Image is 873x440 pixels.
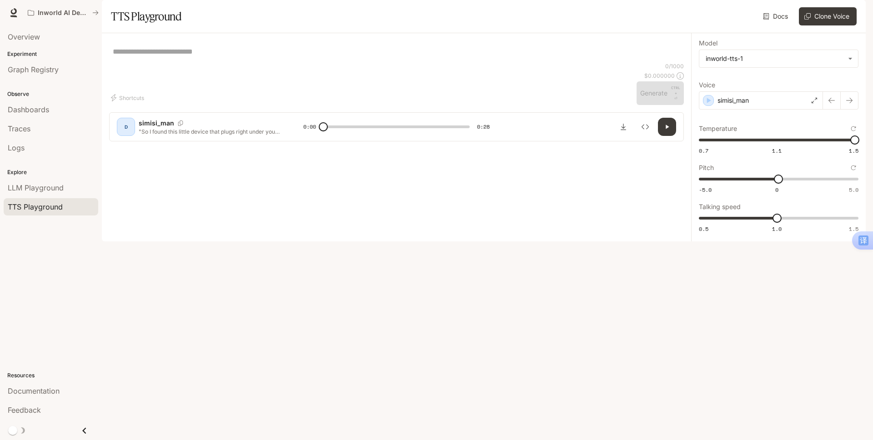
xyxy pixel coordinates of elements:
span: 0:28 [477,122,490,131]
span: 0:00 [303,122,316,131]
p: 0 / 1000 [665,62,684,70]
p: Temperature [699,125,737,132]
p: simisi_man [717,96,749,105]
button: Copy Voice ID [174,120,187,126]
button: Download audio [614,118,632,136]
span: 1.5 [849,225,858,233]
span: 1.5 [849,147,858,155]
button: Shortcuts [109,90,148,105]
span: 0.5 [699,225,708,233]
p: Pitch [699,165,714,171]
h1: TTS Playground [111,7,181,25]
p: Model [699,40,717,46]
div: inworld-tts-1 [706,54,843,63]
p: Voice [699,82,715,88]
button: Reset to default [848,124,858,134]
span: 0 [775,186,778,194]
p: $ 0.000000 [644,72,675,80]
div: D [119,120,133,134]
button: Inspect [636,118,654,136]
span: 0.7 [699,147,708,155]
p: "So I found this little device that plugs right under your dash, and honestly, it’s been a lifesa... [139,128,281,135]
p: Inworld AI Demos [38,9,89,17]
button: Reset to default [848,163,858,173]
span: 1.1 [772,147,782,155]
span: 1.0 [772,225,782,233]
p: Talking speed [699,204,741,210]
span: -5.0 [699,186,712,194]
a: Docs [761,7,792,25]
div: inworld-tts-1 [699,50,858,67]
p: simisi_man [139,119,174,128]
button: All workspaces [24,4,103,22]
button: Clone Voice [799,7,857,25]
span: 5.0 [849,186,858,194]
